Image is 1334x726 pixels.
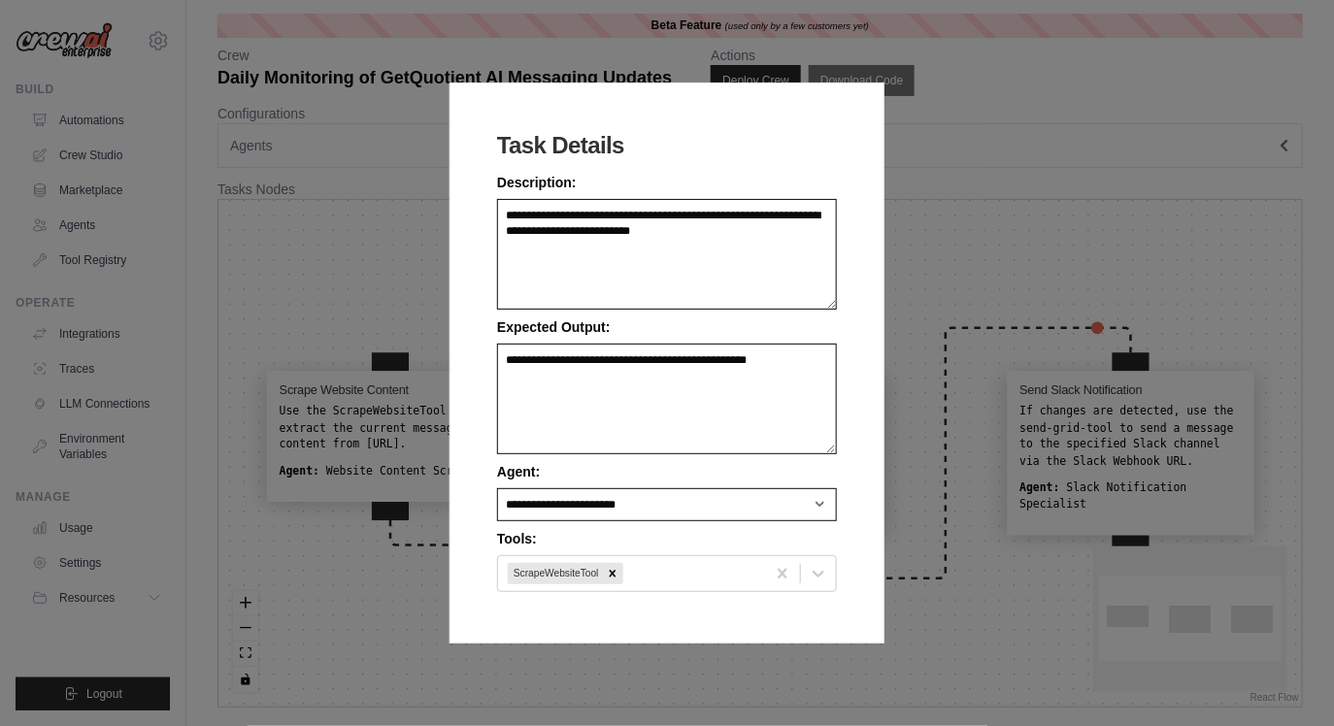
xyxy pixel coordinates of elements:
span: Tools: [497,531,537,546]
div: ScrapeWebsiteTool [508,563,602,584]
span: Agent: [497,464,540,479]
iframe: Chat Widget [1237,633,1334,726]
div: Remove ScrapeWebsiteTool [602,563,623,584]
span: Description: [497,175,577,190]
span: Expected Output: [497,319,611,335]
h2: Task Details [497,130,837,161]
